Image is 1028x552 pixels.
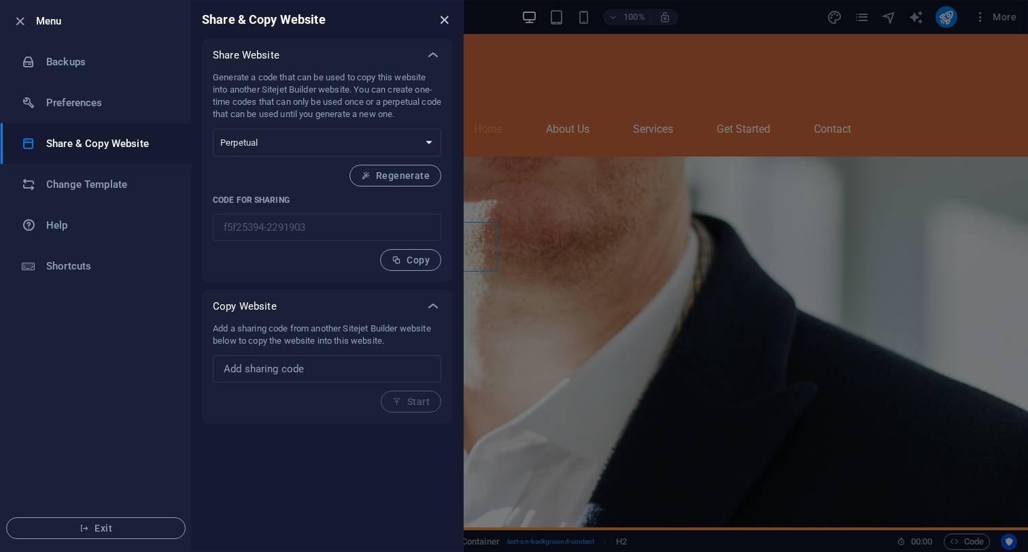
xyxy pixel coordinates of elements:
[31,494,48,498] button: 6
[202,12,326,28] h6: Share & Copy Website
[213,323,441,347] p: Add a sharing code from another Sitejet Builder website below to copy the website into this website.
[46,135,172,152] h6: Share & Copy Website
[46,258,172,274] h6: Shortcuts
[361,170,430,181] span: Regenerate
[380,249,441,271] button: Copy
[202,39,452,71] div: Share Website
[213,71,441,120] p: Generate a code that can be used to copy this website into another Sitejet Builder website. You c...
[36,13,180,29] h6: Menu
[6,517,186,539] button: Exit
[213,299,277,313] p: Copy Website
[213,48,279,62] p: Share Website
[46,54,172,70] h6: Backups
[46,176,172,193] h6: Change Template
[213,195,441,206] p: Code for sharing
[31,445,48,449] button: 3
[436,12,452,28] button: close
[202,290,452,323] div: Copy Website
[31,478,48,481] button: 5
[18,523,174,534] span: Exit
[392,255,430,265] span: Copy
[1,205,191,246] a: Help
[31,412,48,416] button: 1
[46,95,172,111] h6: Preferences
[213,355,441,383] input: Add sharing code
[31,429,48,432] button: 2
[349,165,441,186] button: Regenerate
[46,217,172,233] h6: Help
[31,461,48,465] button: 4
